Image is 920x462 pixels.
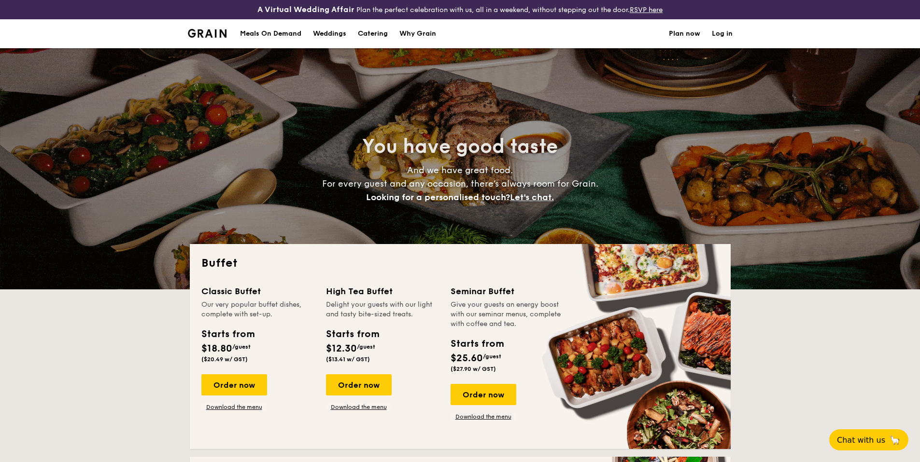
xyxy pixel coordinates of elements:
[510,192,554,203] span: Let's chat.
[326,285,439,298] div: High Tea Buffet
[451,337,503,351] div: Starts from
[326,327,379,341] div: Starts from
[201,403,267,411] a: Download the menu
[829,429,908,450] button: Chat with us🦙
[357,343,375,350] span: /guest
[451,384,516,405] div: Order now
[630,6,663,14] a: RSVP here
[201,327,254,341] div: Starts from
[837,435,885,445] span: Chat with us
[188,29,227,38] a: Logotype
[326,403,392,411] a: Download the menu
[451,285,564,298] div: Seminar Buffet
[352,19,394,48] a: Catering
[201,256,719,271] h2: Buffet
[326,374,392,395] div: Order now
[313,19,346,48] div: Weddings
[257,4,354,15] h4: A Virtual Wedding Affair
[182,4,738,15] div: Plan the perfect celebration with us, all in a weekend, without stepping out the door.
[451,300,564,329] div: Give your guests an energy boost with our seminar menus, complete with coffee and tea.
[451,413,516,421] a: Download the menu
[358,19,388,48] h1: Catering
[201,374,267,395] div: Order now
[326,300,439,319] div: Delight your guests with our light and tasty bite-sized treats.
[326,343,357,354] span: $12.30
[201,285,314,298] div: Classic Buffet
[451,366,496,372] span: ($27.90 w/ GST)
[399,19,436,48] div: Why Grain
[712,19,733,48] a: Log in
[326,356,370,363] span: ($13.41 w/ GST)
[201,343,232,354] span: $18.80
[234,19,307,48] a: Meals On Demand
[483,353,501,360] span: /guest
[394,19,442,48] a: Why Grain
[201,356,248,363] span: ($20.49 w/ GST)
[451,353,483,364] span: $25.60
[188,29,227,38] img: Grain
[201,300,314,319] div: Our very popular buffet dishes, complete with set-up.
[669,19,700,48] a: Plan now
[232,343,251,350] span: /guest
[240,19,301,48] div: Meals On Demand
[889,435,901,446] span: 🦙
[307,19,352,48] a: Weddings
